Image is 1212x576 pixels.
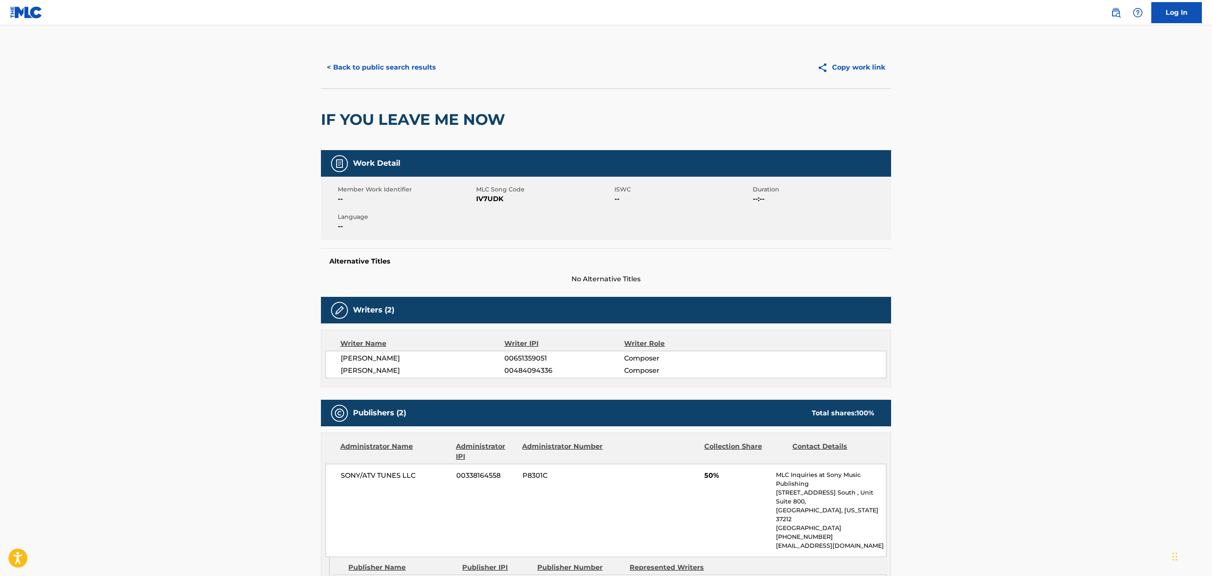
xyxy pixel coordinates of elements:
[1172,544,1177,569] div: Drag
[624,366,733,376] span: Composer
[856,409,874,417] span: 100 %
[792,441,874,462] div: Contact Details
[321,57,442,78] button: < Back to public search results
[1111,8,1121,18] img: search
[776,541,886,550] p: [EMAIL_ADDRESS][DOMAIN_NAME]
[504,353,624,363] span: 00651359051
[341,366,504,376] span: [PERSON_NAME]
[334,408,345,418] img: Publishers
[348,563,456,573] div: Publisher Name
[456,441,516,462] div: Administrator IPI
[776,524,886,533] p: [GEOGRAPHIC_DATA]
[537,563,623,573] div: Publisher Number
[329,257,883,266] h5: Alternative Titles
[341,353,504,363] span: [PERSON_NAME]
[1170,536,1212,576] iframe: Chat Widget
[338,185,474,194] span: Member Work Identifier
[340,339,504,349] div: Writer Name
[704,471,770,481] span: 50%
[1107,4,1124,21] a: Public Search
[1133,8,1143,18] img: help
[341,471,450,481] span: SONY/ATV TUNES LLC
[522,441,604,462] div: Administrator Number
[624,353,733,363] span: Composer
[338,213,474,221] span: Language
[614,194,751,204] span: --
[456,471,516,481] span: 00338164558
[811,57,891,78] button: Copy work link
[753,194,889,204] span: --:--
[812,408,874,418] div: Total shares:
[753,185,889,194] span: Duration
[630,563,716,573] div: Represented Writers
[338,221,474,231] span: --
[776,506,886,524] p: [GEOGRAPHIC_DATA], [US_STATE] 37212
[321,110,509,129] h2: IF YOU LEAVE ME NOW
[523,471,604,481] span: P8301C
[1151,2,1202,23] a: Log In
[624,339,733,349] div: Writer Role
[338,194,474,204] span: --
[704,441,786,462] div: Collection Share
[504,339,625,349] div: Writer IPI
[776,533,886,541] p: [PHONE_NUMBER]
[776,471,886,488] p: MLC Inquiries at Sony Music Publishing
[334,305,345,315] img: Writers
[10,6,43,19] img: MLC Logo
[353,305,394,315] h5: Writers (2)
[340,441,450,462] div: Administrator Name
[321,274,891,284] span: No Alternative Titles
[476,194,612,204] span: IV7UDK
[353,408,406,418] h5: Publishers (2)
[504,366,624,376] span: 00484094336
[353,159,400,168] h5: Work Detail
[476,185,612,194] span: MLC Song Code
[614,185,751,194] span: ISWC
[1129,4,1146,21] div: Help
[462,563,531,573] div: Publisher IPI
[817,62,832,73] img: Copy work link
[776,488,886,506] p: [STREET_ADDRESS] South , Unit Suite 800,
[334,159,345,169] img: Work Detail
